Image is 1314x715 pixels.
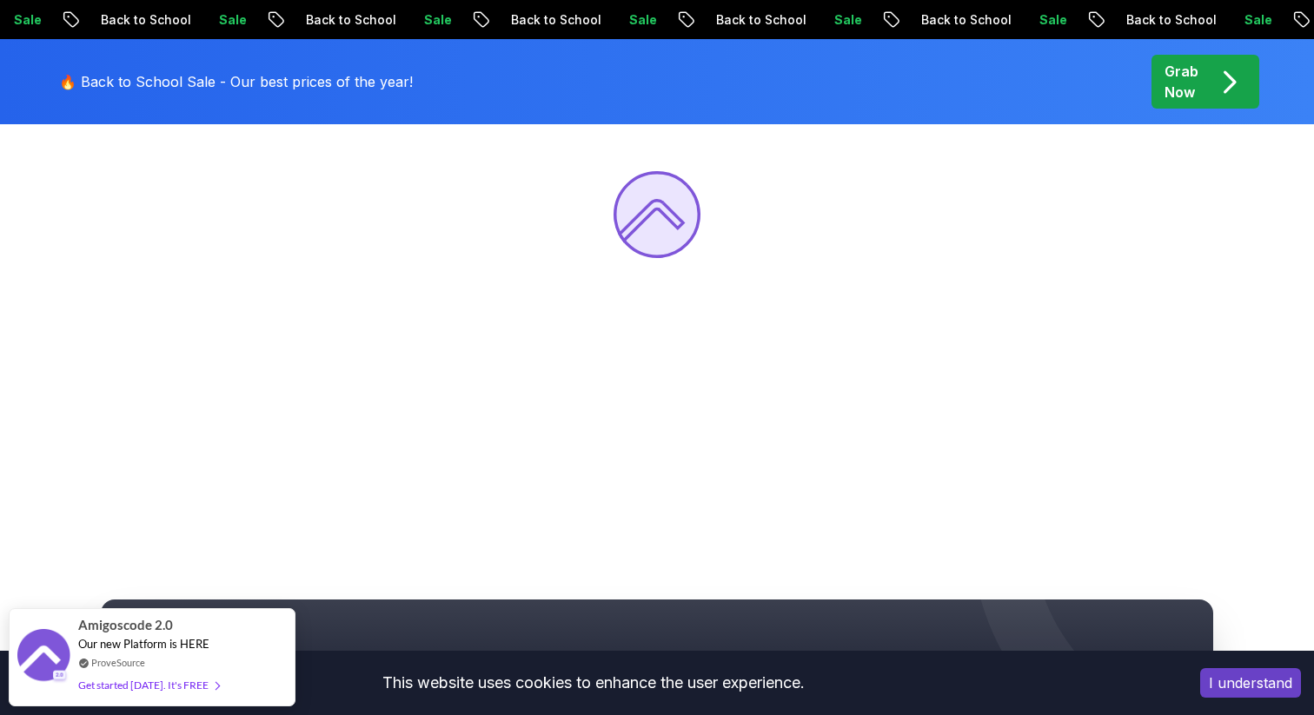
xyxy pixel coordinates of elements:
p: Back to School [282,11,401,29]
p: Back to School [898,11,1016,29]
h2: Your Career Transformation Starts [136,648,1178,683]
p: Sale [196,11,251,29]
p: Sale [1221,11,1277,29]
button: Accept cookies [1200,668,1301,698]
span: Now [884,646,952,685]
span: Amigoscode 2.0 [78,615,173,635]
p: Back to School [488,11,606,29]
div: This website uses cookies to enhance the user experience. [13,664,1174,702]
a: ProveSource [91,655,145,670]
p: Grab Now [1165,61,1198,103]
span: Our new Platform is HERE [78,637,209,651]
p: Sale [1016,11,1072,29]
p: Back to School [77,11,196,29]
p: Back to School [1103,11,1221,29]
img: provesource social proof notification image [17,629,70,685]
p: Sale [401,11,456,29]
p: Back to School [693,11,811,29]
div: Get started [DATE]. It's FREE [78,675,219,695]
p: Sale [811,11,866,29]
p: Sale [606,11,661,29]
p: 🔥 Back to School Sale - Our best prices of the year! [59,71,413,92]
